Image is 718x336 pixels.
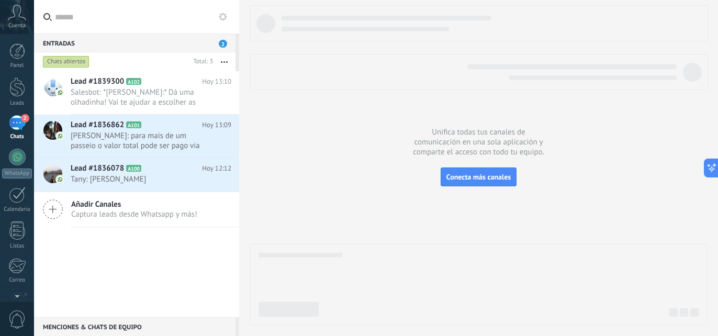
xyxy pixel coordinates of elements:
[202,76,231,87] span: Hoy 13:10
[71,76,124,87] span: Lead #1839300
[57,89,64,96] img: com.amocrm.amocrmwa.svg
[126,121,141,128] span: A101
[34,71,239,114] a: Lead #1839300 A102 Hoy 13:10 Salesbot: *[PERSON_NAME]:* Dá uma olhadinha! Vai te ajudar a escolhe...
[2,243,32,250] div: Listas
[34,317,235,336] div: Menciones & Chats de equipo
[34,115,239,158] a: Lead #1836862 A101 Hoy 13:09 [PERSON_NAME]: para mais de um passeio o valor total pode ser pago v...
[2,277,32,284] div: Correo
[2,100,32,107] div: Leads
[71,120,124,130] span: Lead #1836862
[2,133,32,140] div: Chats
[441,167,517,186] button: Conecta más canales
[34,158,239,192] a: Lead #1836078 A100 Hoy 12:12 Tany: [PERSON_NAME]
[126,165,141,172] span: A100
[2,169,32,178] div: WhatsApp
[213,52,235,71] button: Más
[71,174,211,184] span: Tany: [PERSON_NAME]
[189,57,213,67] div: Total: 3
[8,23,26,29] span: Cuenta
[71,131,211,151] span: [PERSON_NAME]: para mais de um passeio o valor total pode ser pago via cartão de crédito?
[34,33,235,52] div: Entradas
[2,206,32,213] div: Calendario
[43,55,89,68] div: Chats abiertos
[2,62,32,69] div: Panel
[57,176,64,183] img: com.amocrm.amocrmwa.svg
[71,199,197,209] span: Añadir Canales
[446,172,511,182] span: Conecta más canales
[71,87,211,107] span: Salesbot: *[PERSON_NAME]:* Dá uma olhadinha! Vai te ajudar a escolher as experiências que mais co...
[202,120,231,130] span: Hoy 13:09
[126,78,141,85] span: A102
[219,40,227,48] span: 2
[57,132,64,140] img: com.amocrm.amocrmwa.svg
[71,163,124,174] span: Lead #1836078
[71,209,197,219] span: Captura leads desde Whatsapp y más!
[202,163,231,174] span: Hoy 12:12
[21,114,29,122] span: 2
